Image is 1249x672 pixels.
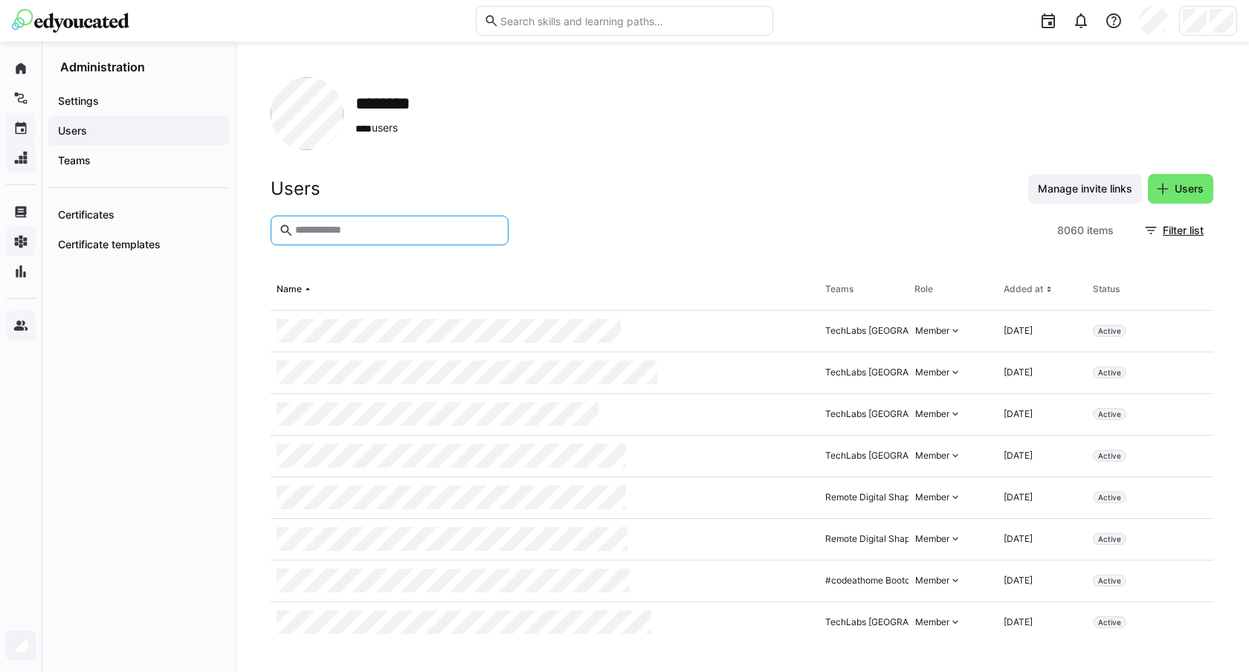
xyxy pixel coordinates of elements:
[277,283,302,295] div: Name
[1098,576,1121,585] span: Active
[1004,450,1033,461] span: [DATE]
[1004,366,1033,378] span: [DATE]
[1036,181,1135,196] span: Manage invite links
[1098,368,1121,377] span: Active
[825,616,1032,628] div: TechLabs [GEOGRAPHIC_DATA] WiSe 2019/2020
[1004,325,1033,336] span: [DATE]
[825,450,1032,462] div: TechLabs [GEOGRAPHIC_DATA] WiSe 2020/2021
[825,491,993,503] div: Remote Digital Shaper Program ([DATE])
[1004,408,1033,419] span: [DATE]
[1093,283,1120,295] div: Status
[1136,216,1213,245] button: Filter list
[915,450,949,462] div: Member
[1172,181,1206,196] span: Users
[1028,174,1142,204] button: Manage invite links
[825,408,1024,420] div: TechLabs [GEOGRAPHIC_DATA] WS 2020/2021
[1004,575,1033,586] span: [DATE]
[825,325,1032,337] div: TechLabs [GEOGRAPHIC_DATA] WiSe 2019/2020
[1148,174,1213,204] button: Users
[1098,410,1121,419] span: Active
[825,533,993,545] div: Remote Digital Shaper Program ([DATE])
[1098,534,1121,543] span: Active
[355,120,437,136] span: users
[825,283,853,295] div: Teams
[914,283,933,295] div: Role
[1161,223,1206,238] span: Filter list
[1098,618,1121,627] span: Active
[915,325,949,337] div: Member
[271,178,320,200] h2: Users
[1098,451,1121,460] span: Active
[915,575,949,587] div: Member
[499,14,765,28] input: Search skills and learning paths…
[1098,326,1121,335] span: Active
[1004,616,1033,627] span: [DATE]
[1004,533,1033,544] span: [DATE]
[1004,491,1033,503] span: [DATE]
[1004,283,1043,295] div: Added at
[825,366,998,378] div: TechLabs [GEOGRAPHIC_DATA] SS 2020
[825,575,966,587] div: #codeathome Bootcamp - [DATE]
[1087,223,1114,238] span: items
[915,491,949,503] div: Member
[1057,223,1084,238] span: 8060
[915,408,949,420] div: Member
[915,366,949,378] div: Member
[1098,493,1121,502] span: Active
[915,533,949,545] div: Member
[915,616,949,628] div: Member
